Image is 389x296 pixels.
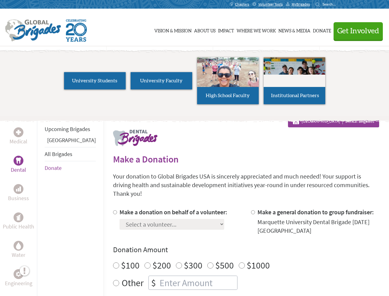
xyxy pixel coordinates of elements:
div: Business [14,184,23,194]
a: Where We Work [237,14,276,45]
p: Public Health [3,222,34,231]
div: $ [149,276,158,290]
img: Engineering [16,272,21,277]
span: Volunteer Tools [258,2,283,7]
img: Public Health [16,214,21,220]
label: Make a general donation to group fundraiser: [257,208,374,216]
a: Donate [45,164,62,171]
a: EngineeringEngineering [5,269,32,288]
h4: Donation Amount [113,245,379,255]
div: Public Health [14,212,23,222]
li: Panama [45,136,96,147]
input: Enter Amount [158,276,237,290]
a: Impact [218,14,234,45]
img: Dental [16,158,21,163]
img: logo-dental.png [113,130,157,146]
p: Dental [11,166,26,174]
span: MyBrigades [292,2,310,7]
a: BusinessBusiness [8,184,29,203]
div: Water [14,241,23,251]
label: $100 [121,259,140,271]
li: Donate [45,161,96,175]
p: Water [12,251,25,259]
a: Vision & Mission [154,14,192,45]
a: University Faculty [131,57,192,104]
img: Water [16,242,21,249]
a: WaterWater [12,241,25,259]
label: $200 [152,259,171,271]
span: University Faculty [140,93,183,98]
a: MedicalMedical [10,127,27,146]
a: High School Faculty [197,57,259,104]
img: Global Brigades Logo [5,19,61,42]
p: Business [8,194,29,203]
div: Engineering [14,269,23,279]
p: Medical [10,137,27,146]
span: Get Involved [337,27,379,35]
a: DentalDental [11,156,26,174]
a: Donate [313,14,331,45]
div: Dental [14,156,23,166]
label: $500 [215,259,234,271]
img: menu_brigades_submenu_3.jpg [197,57,259,87]
a: Public HealthPublic Health [3,212,34,231]
li: All Brigades [45,147,96,161]
a: All Brigades [45,150,72,158]
img: Global Brigades Celebrating 20 Years [66,19,87,42]
a: Upcoming Brigades [45,125,90,133]
a: News & Media [278,14,310,45]
a: About Us [194,14,216,45]
a: Institutional Partners [264,57,325,104]
img: menu_brigades_submenu_4.jpg [264,57,325,98]
a: University Students [64,57,126,104]
label: $300 [184,259,202,271]
div: Medical [14,127,23,137]
input: Search... [322,2,340,6]
div: Marquette University Dental Brigade [DATE] [GEOGRAPHIC_DATA] [257,218,379,235]
span: Institutional Partners [271,93,319,98]
span: High School Faculty [206,93,250,98]
a: [GEOGRAPHIC_DATA] [47,137,96,144]
span: University Students [72,93,117,98]
img: menu_brigades_submenu_2.jpg [131,57,192,99]
h2: Make a Donation [113,154,379,165]
button: Get Involved [334,22,383,40]
label: Other [122,276,144,290]
span: Chapters [235,2,249,7]
img: menu_brigades_submenu_1.jpg [64,57,126,98]
p: Your donation to Global Brigades USA is sincerely appreciated and much needed! Your support is dr... [113,172,379,198]
label: Make a donation on behalf of a volunteer: [120,208,227,216]
p: Engineering [5,279,32,288]
img: Medical [16,130,21,135]
img: Business [16,187,21,191]
li: Upcoming Brigades [45,122,96,136]
label: $1000 [247,259,270,271]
